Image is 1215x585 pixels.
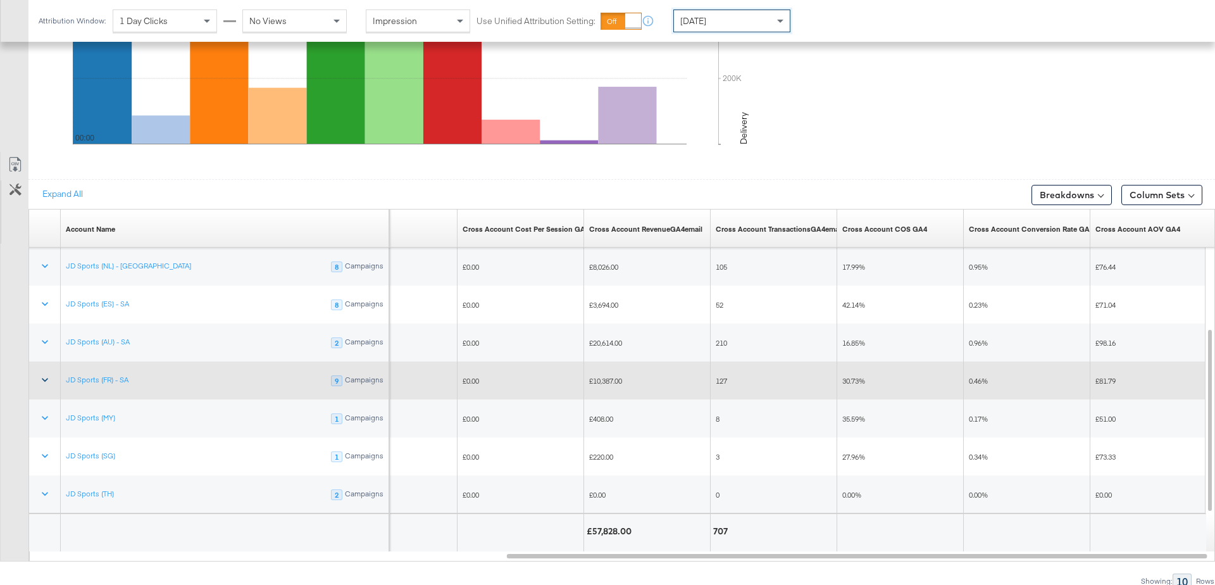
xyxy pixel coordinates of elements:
span: £0.00 [463,338,479,348]
div: Campaigns [344,489,384,501]
a: Cross Account AOV GA4 [1095,224,1180,234]
a: JD Sports (ES) - SA [66,299,129,309]
button: Expand All [34,183,92,206]
span: £73.33 [1095,452,1116,462]
div: Campaigns [344,413,384,425]
div: 8 [331,299,342,311]
a: Your ad account name [66,224,115,234]
span: 30.73% [842,376,865,386]
span: 27.96% [842,452,865,462]
span: Impression [373,15,417,27]
a: JD Sports (MY) [66,413,115,423]
span: 17.99% [842,262,865,272]
span: £20,614.00 [589,338,622,348]
div: 1 [331,413,342,425]
span: £81.79 [1095,376,1116,386]
span: 3 [716,452,720,462]
span: 0 [716,490,720,500]
span: 0.34% [969,452,988,462]
span: 52 [716,300,723,310]
span: £8,026.00 [589,262,618,272]
span: 8 [716,414,720,424]
a: Cross Account COS GA4 [842,224,927,234]
span: £0.00 [463,376,479,386]
a: JD Sports (NL) - [GEOGRAPHIC_DATA] [66,261,191,271]
label: Use Unified Attribution Setting: [477,15,595,27]
button: Column Sets [1121,185,1202,205]
span: 0.46% [969,376,988,386]
span: 35.59% [842,414,865,424]
div: Campaigns [344,375,384,387]
span: £0.00 [463,452,479,462]
div: Account Name [66,224,115,234]
span: 0.96% [969,338,988,348]
span: £0.00 [463,300,479,310]
span: £408.00 [589,414,613,424]
span: [DATE] [680,15,706,27]
text: Delivery [738,112,749,144]
div: 707 [713,525,732,538]
span: £76.44 [1095,262,1116,272]
span: 42.14% [842,300,865,310]
span: 16.85% [842,338,865,348]
span: 105 [716,262,727,272]
span: £98.16 [1095,338,1116,348]
a: Cross Account Cost Per Session GA4 [463,224,589,234]
div: Campaigns [344,261,384,273]
span: £3,694.00 [589,300,618,310]
a: JD Sports (TH) [66,489,114,499]
span: 0.00% [842,490,861,500]
a: JD Sports (AU) - SA [66,337,130,347]
div: 9 [331,375,342,387]
span: £10,387.00 [589,376,622,386]
span: £0.00 [589,490,606,500]
span: No Views [249,15,287,27]
span: £0.00 [463,490,479,500]
div: 2 [331,489,342,501]
span: £0.00 [1095,490,1112,500]
div: Attribution Window: [38,16,106,25]
div: Cross Account RevenueGA4email [589,224,702,234]
span: £51.00 [1095,414,1116,424]
a: Describe this metric [716,224,843,234]
button: Breakdowns [1031,185,1112,205]
div: 2 [331,337,342,349]
div: 8 [331,261,342,273]
span: 1 Day Clicks [120,15,168,27]
a: JD Sports (FR) - SA [66,375,128,385]
span: 0.00% [969,490,988,500]
div: £57,828.00 [587,525,635,538]
div: Campaigns [344,337,384,349]
div: Cross Account Conversion Rate GA4 [969,224,1093,234]
a: Cross Account Conversion rate GA4 [969,224,1093,234]
span: 0.23% [969,300,988,310]
span: 210 [716,338,727,348]
div: 1 [331,451,342,463]
span: 0.95% [969,262,988,272]
span: £0.00 [463,414,479,424]
a: Describe this metric [589,224,702,234]
span: £71.04 [1095,300,1116,310]
span: £0.00 [463,262,479,272]
div: Campaigns [344,451,384,463]
span: £220.00 [589,452,613,462]
span: 127 [716,376,727,386]
a: JD Sports (SG) [66,451,115,461]
div: Cross Account TransactionsGA4email [716,224,843,234]
div: Campaigns [344,299,384,311]
span: 0.17% [969,414,988,424]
